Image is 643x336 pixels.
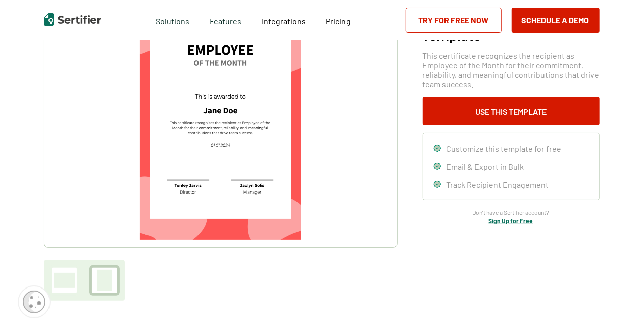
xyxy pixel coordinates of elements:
span: Features [210,14,241,26]
span: Customize this template for free [447,143,562,153]
span: This certificate recognizes the recipient as Employee of the Month for their commitment, reliabil... [423,51,600,89]
span: Track Recipient Engagement [447,180,549,189]
span: Solutions [156,14,189,26]
button: Schedule a Demo [512,8,600,33]
a: Try for Free Now [406,8,502,33]
a: Integrations [262,14,306,26]
button: Use This Template [423,97,600,125]
span: Don’t have a Sertifier account? [473,208,550,217]
span: Integrations [262,16,306,26]
a: Sign Up for Free [489,217,533,224]
a: Pricing [326,14,351,26]
span: Pricing [326,16,351,26]
h1: Modern & Red Employee of the Month Certificate Template [423,5,600,43]
span: Email & Export in Bulk [447,162,524,171]
img: Cookie Popup Icon [23,291,45,313]
img: Modern & Red Employee of the Month Certificate Template [140,13,301,240]
img: Sertifier | Digital Credentialing Platform [44,13,101,26]
iframe: Chat Widget [592,287,643,336]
